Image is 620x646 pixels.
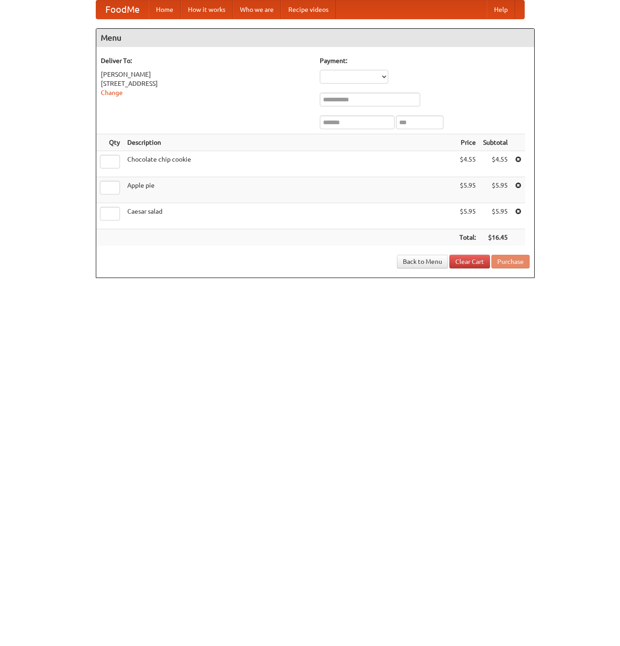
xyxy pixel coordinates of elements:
[149,0,181,19] a: Home
[491,255,530,268] button: Purchase
[320,56,530,65] h5: Payment:
[487,0,515,19] a: Help
[456,229,479,246] th: Total:
[479,229,511,246] th: $16.45
[479,203,511,229] td: $5.95
[233,0,281,19] a: Who we are
[124,177,456,203] td: Apple pie
[456,134,479,151] th: Price
[96,0,149,19] a: FoodMe
[124,134,456,151] th: Description
[101,56,311,65] h5: Deliver To:
[181,0,233,19] a: How it works
[456,203,479,229] td: $5.95
[281,0,336,19] a: Recipe videos
[479,134,511,151] th: Subtotal
[124,203,456,229] td: Caesar salad
[101,70,311,79] div: [PERSON_NAME]
[96,134,124,151] th: Qty
[397,255,448,268] a: Back to Menu
[96,29,534,47] h4: Menu
[456,151,479,177] td: $4.55
[101,89,123,96] a: Change
[101,79,311,88] div: [STREET_ADDRESS]
[449,255,490,268] a: Clear Cart
[124,151,456,177] td: Chocolate chip cookie
[479,151,511,177] td: $4.55
[479,177,511,203] td: $5.95
[456,177,479,203] td: $5.95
